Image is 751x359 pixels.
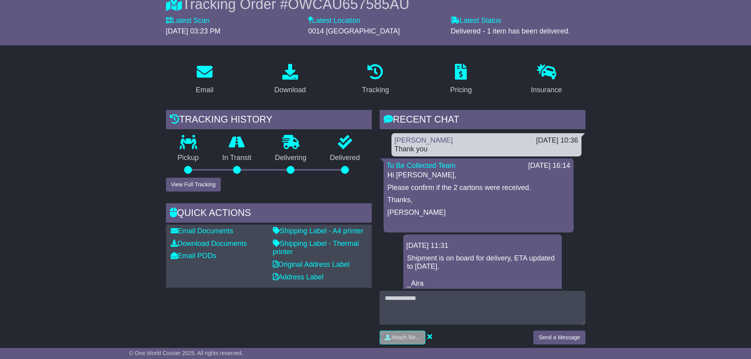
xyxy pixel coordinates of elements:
p: Thanks, [388,196,570,205]
div: [DATE] 11:31 [406,242,559,250]
p: Shipment is on board for delivery, ETA updated to [DATE]. _Aira [407,254,558,288]
label: Latest Status [451,17,501,25]
a: Insurance [526,61,567,98]
a: Email Documents [171,227,233,235]
a: Pricing [445,61,477,98]
div: Download [274,85,306,95]
div: Tracking [362,85,389,95]
div: Thank you [395,145,578,154]
label: Latest Location [308,17,360,25]
div: RECENT CHAT [380,110,585,131]
a: Email PODs [171,252,216,260]
span: 0014 [GEOGRAPHIC_DATA] [308,27,400,35]
p: Delivering [263,154,319,162]
div: Insurance [531,85,562,95]
div: Pricing [450,85,472,95]
p: Please confirm if the 2 cartons were received. [388,184,570,192]
a: Shipping Label - A4 printer [273,227,363,235]
div: [DATE] 16:14 [528,162,570,170]
a: To Be Collected Team [387,162,456,169]
span: Delivered - 1 item has been delivered. [451,27,570,35]
div: Quick Actions [166,203,372,225]
span: © One World Courier 2025. All rights reserved. [129,350,243,356]
button: View Full Tracking [166,178,221,192]
a: Email [190,61,218,98]
a: Address Label [273,273,324,281]
a: Shipping Label - Thermal printer [273,240,359,256]
p: Pickup [166,154,211,162]
label: Latest Scan [166,17,210,25]
div: Email [196,85,213,95]
a: Download [269,61,311,98]
span: [DATE] 03:23 PM [166,27,221,35]
a: Original Address Label [273,260,350,268]
a: [PERSON_NAME] [395,136,453,144]
div: Tracking history [166,110,372,131]
p: [PERSON_NAME] [388,208,570,217]
a: Download Documents [171,240,247,247]
p: Delivered [318,154,372,162]
p: Hi [PERSON_NAME], [388,171,570,180]
p: In Transit [211,154,263,162]
div: [DATE] 10:36 [536,136,578,145]
a: Tracking [357,61,394,98]
button: Send a Message [533,331,585,344]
